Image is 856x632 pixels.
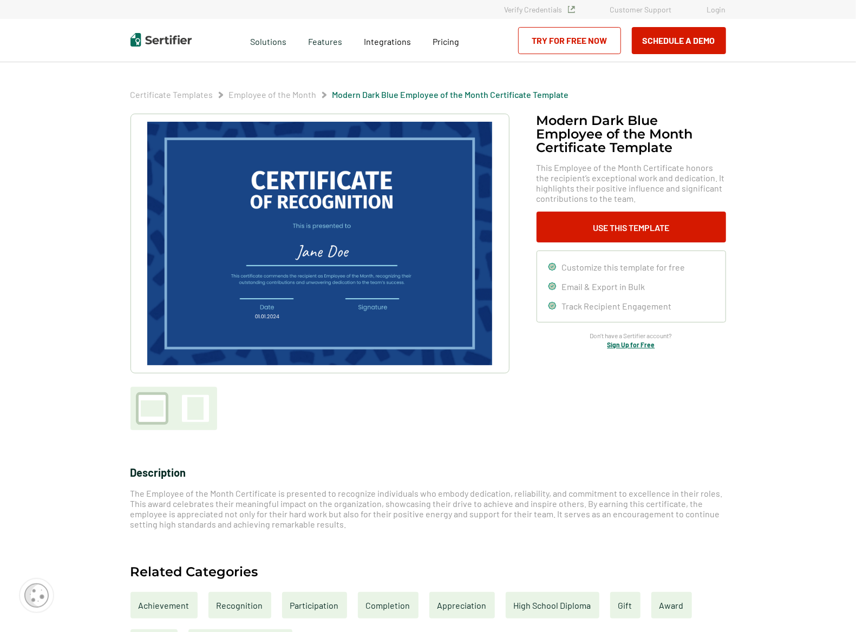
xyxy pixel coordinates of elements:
[537,162,726,203] span: This Employee of the Month Certificate honors the recipient’s exceptional work and dedication. It...
[130,89,569,100] div: Breadcrumb
[364,34,411,47] a: Integrations
[208,592,271,618] a: Recognition
[632,27,726,54] button: Schedule a Demo
[433,36,459,47] span: Pricing
[537,114,726,154] h1: Modern Dark Blue Employee of the Month Certificate Template
[607,341,655,348] a: Sign Up for Free
[130,466,186,479] span: Description
[651,592,692,618] a: Award
[282,592,347,618] a: Participation
[130,89,213,100] a: Certificate Templates
[147,122,492,365] img: Modern Dark Blue Employee of the Month Certificate Template
[707,5,726,14] a: Login
[506,592,599,618] a: High School Diploma
[130,33,192,47] img: Sertifier | Digital Credentialing Platform
[250,34,286,47] span: Solutions
[802,580,856,632] iframe: Chat Widget
[429,592,495,618] a: Appreciation
[562,281,645,292] span: Email & Export in Bulk
[364,36,411,47] span: Integrations
[610,5,672,14] a: Customer Support
[590,331,672,341] span: Don’t have a Sertifier account?
[518,27,621,54] a: Try for Free Now
[130,565,258,578] h2: Related Categories
[562,262,685,272] span: Customize this template for free
[130,592,198,618] a: Achievement
[358,592,419,618] a: Completion
[24,583,49,608] img: Cookie Popup Icon
[433,34,459,47] a: Pricing
[130,488,723,529] span: The Employee of the Month Certificate is presented to recognize individuals who embody dedication...
[229,89,317,100] a: Employee of the Month
[537,212,726,242] button: Use This Template
[505,5,575,14] a: Verify Credentials
[332,89,569,100] a: Modern Dark Blue Employee of the Month Certificate Template
[562,301,672,311] span: Track Recipient Engagement
[568,6,575,13] img: Verified
[308,34,342,47] span: Features
[610,592,641,618] a: Gift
